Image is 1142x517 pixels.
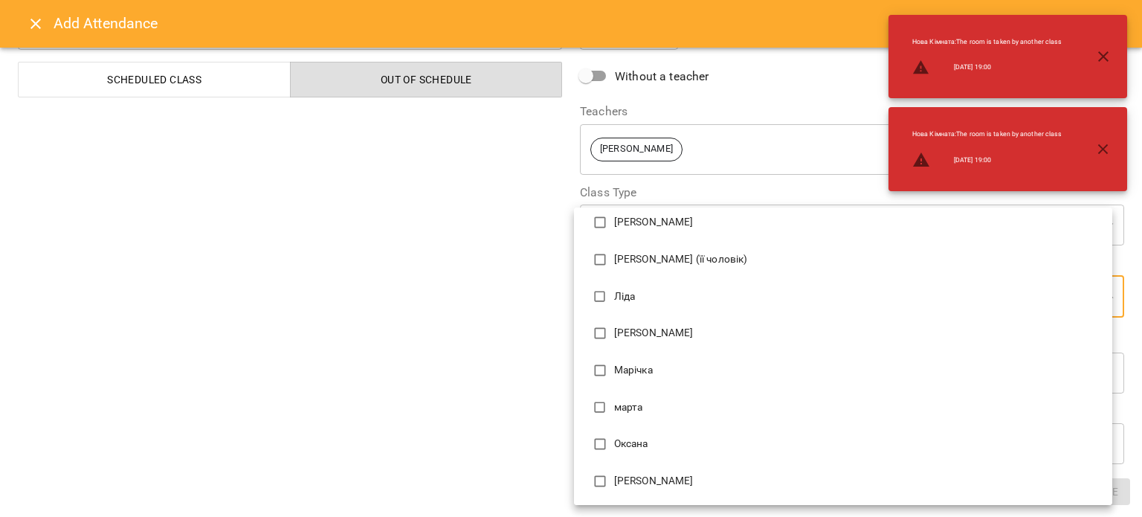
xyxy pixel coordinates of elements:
[614,363,1100,378] p: Марічка
[614,215,1100,230] p: [PERSON_NAME]
[614,437,1100,452] p: Оксана
[614,252,1100,267] p: [PERSON_NAME] (її чоловік)
[900,53,1074,83] li: [DATE] 19:00
[614,474,1100,489] p: [PERSON_NAME]
[900,31,1074,53] li: Нова Кімната : The room is taken by another class
[900,123,1074,145] li: Нова Кімната : The room is taken by another class
[614,289,1100,304] p: Ліда
[614,400,1100,415] p: марта
[900,145,1074,175] li: [DATE] 19:00
[614,326,1100,341] p: [PERSON_NAME]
